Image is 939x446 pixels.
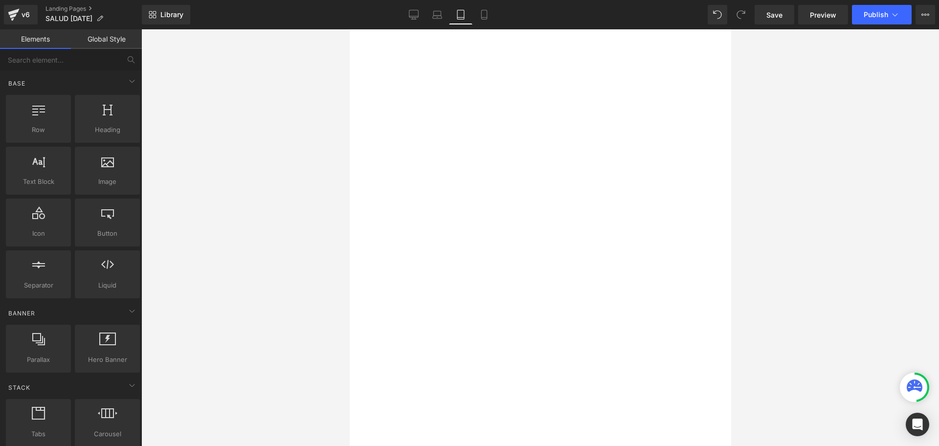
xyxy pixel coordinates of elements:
span: Heading [78,125,137,135]
span: Text Block [9,177,68,187]
span: Separator [9,280,68,290]
a: Tablet [449,5,472,24]
span: Base [7,79,26,88]
span: Liquid [78,280,137,290]
span: Save [766,10,782,20]
a: Landing Pages [45,5,142,13]
span: Row [9,125,68,135]
button: Redo [731,5,751,24]
div: Open Intercom Messenger [906,413,929,436]
span: Banner [7,309,36,318]
a: Desktop [402,5,425,24]
span: Publish [864,11,888,19]
a: Preview [798,5,848,24]
button: Publish [852,5,912,24]
a: v6 [4,5,38,24]
button: Undo [708,5,727,24]
span: Image [78,177,137,187]
span: Icon [9,228,68,239]
span: Parallax [9,355,68,365]
a: Global Style [71,29,142,49]
span: Hero Banner [78,355,137,365]
a: Laptop [425,5,449,24]
span: Preview [810,10,836,20]
span: Library [160,10,183,19]
span: Stack [7,383,31,392]
button: More [916,5,935,24]
div: v6 [20,8,32,21]
a: Mobile [472,5,496,24]
a: New Library [142,5,190,24]
span: Tabs [9,429,68,439]
span: Carousel [78,429,137,439]
span: Button [78,228,137,239]
span: SALUD [DATE] [45,15,92,22]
